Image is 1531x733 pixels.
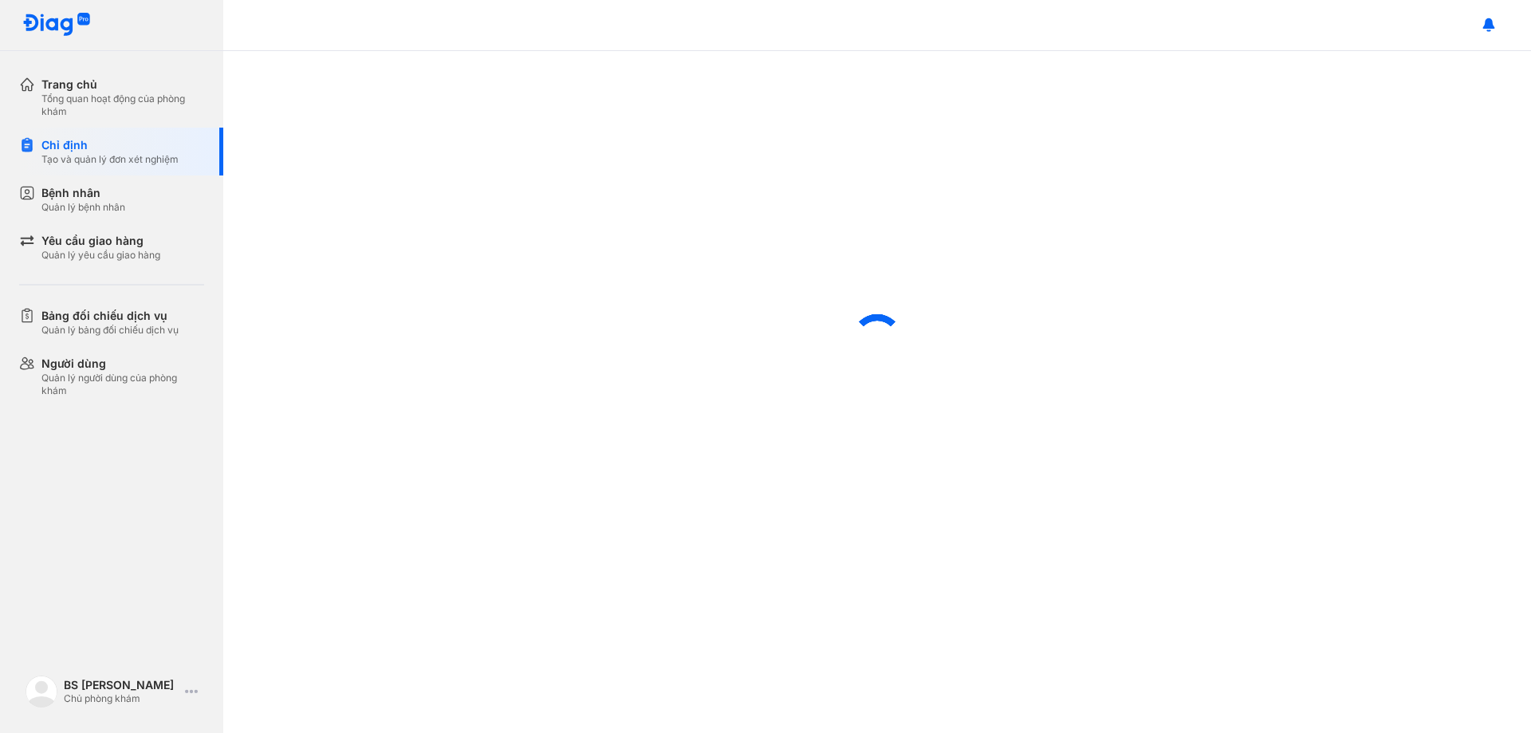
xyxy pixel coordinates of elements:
[41,324,179,337] div: Quản lý bảng đối chiếu dịch vụ
[41,308,179,324] div: Bảng đối chiếu dịch vụ
[41,185,125,201] div: Bệnh nhân
[41,93,204,118] div: Tổng quan hoạt động của phòng khám
[41,372,204,397] div: Quản lý người dùng của phòng khám
[41,77,204,93] div: Trang chủ
[41,356,204,372] div: Người dùng
[64,692,179,705] div: Chủ phòng khám
[22,13,91,37] img: logo
[41,249,160,262] div: Quản lý yêu cầu giao hàng
[26,676,57,707] img: logo
[41,137,179,153] div: Chỉ định
[41,153,179,166] div: Tạo và quản lý đơn xét nghiệm
[64,678,179,692] div: BS [PERSON_NAME]
[41,233,160,249] div: Yêu cầu giao hàng
[41,201,125,214] div: Quản lý bệnh nhân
